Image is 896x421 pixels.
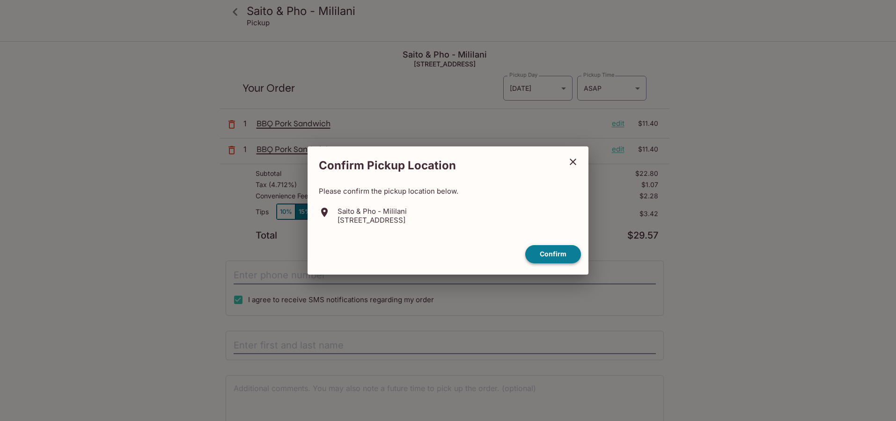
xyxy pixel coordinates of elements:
p: [STREET_ADDRESS] [338,216,407,225]
button: close [561,150,585,174]
button: confirm [525,245,581,263]
p: Saito & Pho - Mililani [338,207,407,216]
h2: Confirm Pickup Location [308,154,561,177]
p: Please confirm the pickup location below. [319,187,577,196]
